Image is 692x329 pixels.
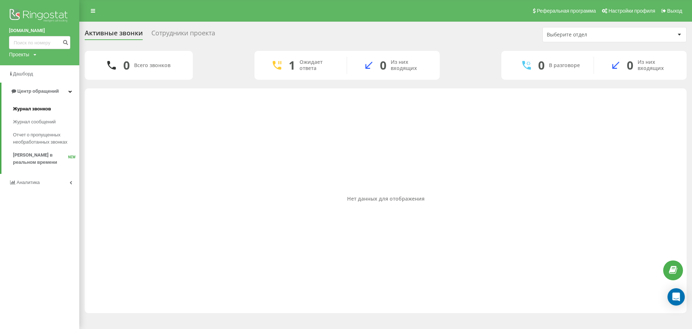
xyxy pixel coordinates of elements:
div: 0 [380,58,386,72]
span: Реферальная программа [537,8,596,14]
div: Open Intercom Messenger [667,288,685,306]
div: Сотрудники проекта [151,29,215,40]
img: Ringostat logo [9,7,70,25]
span: Журнал звонков [13,105,51,113]
span: [PERSON_NAME] в реальном времени [13,152,68,166]
div: 0 [627,58,633,72]
span: Настройки профиля [608,8,655,14]
div: Из них входящих [391,59,429,71]
div: 0 [538,58,545,72]
span: Дашборд [13,71,33,76]
div: В разговоре [549,62,580,69]
input: Поиск по номеру [9,36,70,49]
div: Активные звонки [85,29,143,40]
div: Проекты [9,51,29,58]
div: Из них входящих [638,59,676,71]
a: Отчет о пропущенных необработанных звонках [13,128,79,149]
div: Всего звонков [134,62,170,69]
span: Выход [667,8,682,14]
div: 0 [123,58,130,72]
span: Журнал сообщений [13,118,56,126]
span: Отчет о пропущенных необработанных звонках [13,131,76,146]
div: 1 [289,58,295,72]
span: Аналитика [17,180,40,185]
div: Нет данных для отображения [90,196,681,202]
div: Ожидает ответа [300,59,336,71]
span: Центр обращений [17,88,59,94]
a: Журнал сообщений [13,115,79,128]
a: Центр обращений [1,83,79,100]
a: Журнал звонков [13,102,79,115]
a: [DOMAIN_NAME] [9,27,70,34]
a: [PERSON_NAME] в реальном времениNEW [13,149,79,169]
div: Выберите отдел [547,32,633,38]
